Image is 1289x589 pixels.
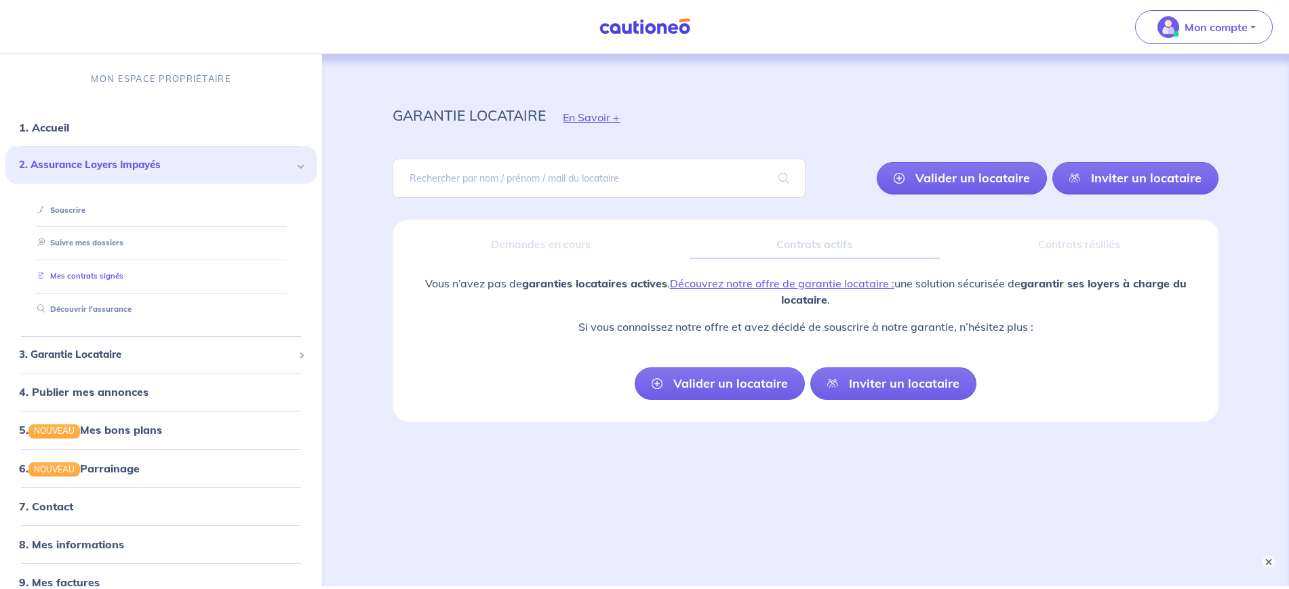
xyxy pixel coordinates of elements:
a: 1. Accueil [19,121,69,134]
a: Découvrez notre offre de garantie locataire : [670,277,894,290]
div: 3. Garantie Locataire [5,342,317,368]
div: Mes contrats signés [22,265,300,287]
div: 7. Contact [5,493,317,520]
a: 7. Contact [19,500,73,513]
div: Découvrir l'assurance [22,298,300,321]
div: Souscrire [22,199,300,222]
a: Découvrir l'assurance [32,304,132,314]
img: illu_account_valid_menu.svg [1157,16,1179,38]
a: Inviter un locataire [1052,162,1218,195]
input: Rechercher par nom / prénom / mail du locataire [393,159,806,198]
p: MON ESPACE PROPRIÉTAIRE [91,73,231,85]
div: 8. Mes informations [5,531,317,558]
div: 1. Accueil [5,114,317,141]
strong: garanties locataires actives [522,277,667,290]
button: illu_account_valid_menu.svgMon compte [1135,10,1273,44]
span: 2. Assurance Loyers Impayés [19,157,293,173]
button: × [1262,555,1275,569]
div: 2. Assurance Loyers Impayés [5,146,317,184]
div: 5.NOUVEAUMes bons plans [5,416,317,443]
p: Si vous connaissez notre offre et avez décidé de souscrire à notre garantie, n’hésitez plus : [403,319,1208,335]
a: Mes contrats signés [32,271,123,281]
a: 5.NOUVEAUMes bons plans [19,423,162,436]
a: Souscrire [32,205,85,215]
span: search [762,159,806,197]
div: Suivre mes dossiers [22,232,300,254]
a: Valider un locataire [635,367,805,400]
a: Suivre mes dossiers [32,238,123,247]
p: garantie locataire [393,103,546,127]
a: 6.NOUVEAUParrainage [19,461,140,474]
img: Cautioneo [594,18,696,35]
p: Mon compte [1185,19,1248,35]
div: 6.NOUVEAUParrainage [5,454,317,481]
button: En Savoir + [546,98,637,137]
div: 4. Publier mes annonces [5,378,317,405]
a: Valider un locataire [877,162,1047,195]
a: Inviter un locataire [810,367,976,400]
span: 3. Garantie Locataire [19,347,293,363]
a: 4. Publier mes annonces [19,385,148,399]
p: Vous n’avez pas de . une solution sécurisée de . [403,275,1208,308]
